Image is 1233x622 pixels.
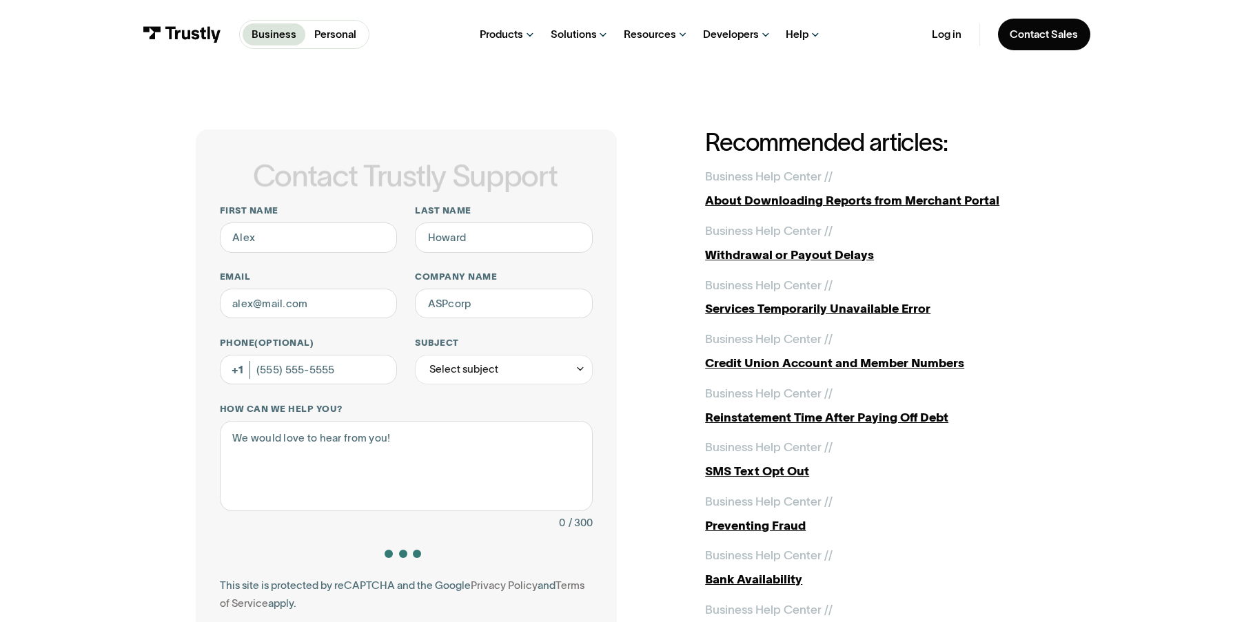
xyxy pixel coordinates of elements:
label: Phone [220,337,397,349]
div: Preventing Fraud [705,517,1037,535]
a: Terms of Service [220,579,584,609]
a: Log in [932,28,961,41]
a: Business Help Center //Services Temporarily Unavailable Error [705,276,1037,318]
div: Services Temporarily Unavailable Error [705,300,1037,318]
div: Business Help Center / [705,601,828,619]
div: / [828,601,833,619]
a: Business Help Center //Bank Availability [705,546,1037,588]
p: Personal [314,27,356,43]
div: Products [480,28,523,41]
label: Company name [415,271,592,282]
div: / [828,276,833,294]
label: First name [220,205,397,216]
div: Bank Availability [705,570,1037,588]
h1: Contact Trustly Support [217,159,593,192]
div: Select subject [415,355,592,385]
div: / [828,222,833,240]
div: 0 [559,514,565,532]
div: Business Help Center / [705,438,828,456]
input: (555) 555-5555 [220,355,397,385]
input: alex@mail.com [220,289,397,319]
a: Business Help Center //Preventing Fraud [705,493,1037,535]
div: Business Help Center / [705,276,828,294]
div: Withdrawal or Payout Delays [705,246,1037,264]
div: / [828,493,833,510]
div: Reinstatement Time After Paying Off Debt [705,408,1037,426]
a: Business [243,23,305,45]
div: Business Help Center / [705,330,828,348]
label: How can we help you? [220,403,593,415]
a: Privacy Policy [471,579,538,591]
div: Business Help Center / [705,222,828,240]
div: Contact Sales [1010,28,1078,41]
div: Developers [703,28,759,41]
div: Credit Union Account and Member Numbers [705,354,1037,372]
a: Personal [305,23,365,45]
div: / [828,167,833,185]
div: SMS Text Opt Out [705,462,1037,480]
a: Business Help Center //About Downloading Reports from Merchant Portal [705,167,1037,209]
div: Help [786,28,808,41]
p: Business [252,27,296,43]
input: Howard [415,222,592,253]
div: / [828,438,833,456]
label: Email [220,271,397,282]
input: Alex [220,222,397,253]
div: Solutions [551,28,597,41]
input: ASPcorp [415,289,592,319]
div: / [828,384,833,402]
div: / [828,546,833,564]
div: Business Help Center / [705,546,828,564]
div: Business Help Center / [705,167,828,185]
h2: Recommended articles: [705,129,1037,156]
a: Business Help Center //Credit Union Account and Member Numbers [705,330,1037,372]
div: / 300 [569,514,593,532]
a: Business Help Center //SMS Text Opt Out [705,438,1037,480]
label: Subject [415,337,592,349]
a: Contact Sales [998,19,1090,50]
img: Trustly Logo [143,26,221,43]
div: / [828,330,833,348]
div: About Downloading Reports from Merchant Portal [705,191,1037,209]
a: Business Help Center //Reinstatement Time After Paying Off Debt [705,384,1037,426]
div: Business Help Center / [705,384,828,402]
div: Business Help Center / [705,493,828,510]
div: This site is protected by reCAPTCHA and the Google and apply. [220,577,593,612]
a: Business Help Center //Withdrawal or Payout Delays [705,222,1037,264]
div: Select subject [429,360,498,378]
span: (Optional) [254,338,314,348]
div: Resources [624,28,676,41]
label: Last name [415,205,592,216]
